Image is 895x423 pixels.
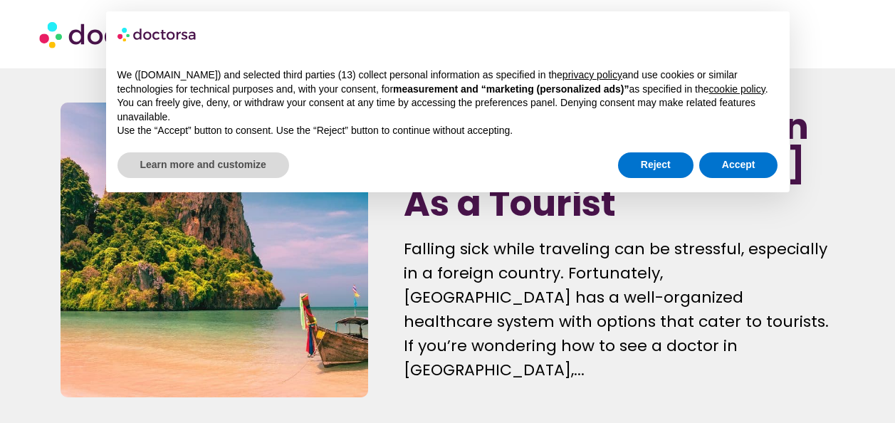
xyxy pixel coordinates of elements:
[117,152,289,178] button: Learn more and customize
[404,237,834,382] p: Falling sick while traveling can be stressful, especially in a foreign country. Fortunately, [GEO...
[699,152,778,178] button: Accept
[117,23,197,46] img: logo
[117,124,778,138] p: Use the “Accept” button to consent. Use the “Reject” button to continue without accepting.
[117,68,778,96] p: We ([DOMAIN_NAME]) and selected third parties (13) collect personal information as specified in t...
[404,108,834,223] h1: How To See a Doctor in [GEOGRAPHIC_DATA] As a Tourist
[709,83,765,95] a: cookie policy
[618,152,694,178] button: Reject
[393,83,629,95] strong: measurement and “marketing (personalized ads)”
[562,69,622,80] a: privacy policy
[117,96,778,124] p: You can freely give, deny, or withdraw your consent at any time by accessing the preferences pane...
